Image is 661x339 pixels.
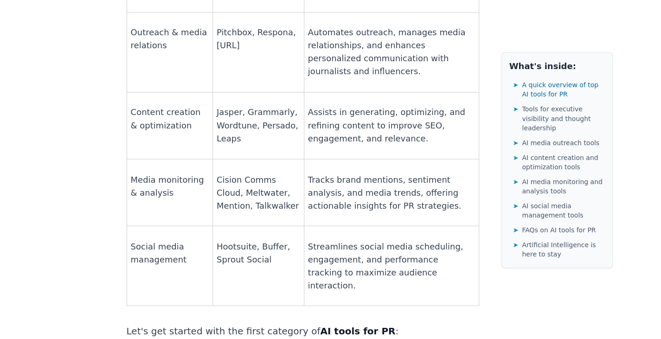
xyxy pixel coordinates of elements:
[513,138,519,147] span: ➤
[509,60,605,73] h2: What's inside:
[320,325,395,336] strong: AI tools for PR
[513,151,605,173] a: ➤AI content creation and optimization tools
[513,201,519,210] span: ➤
[217,173,300,212] p: Cision Comms Cloud, Meltwater, Mention, Talkwalker
[131,240,209,266] p: Social media management
[308,240,475,292] p: Streamlines social media scheduling, engagement, and performance tracking to maximize audience in...
[513,240,519,249] span: ➤
[308,173,475,212] p: Tracks brand mentions, sentiment analysis, and media trends, offering actionable insights for PR ...
[131,26,209,52] p: Outreach & media relations
[522,225,596,234] span: FAQs on AI tools for PR
[513,177,519,186] span: ➤
[522,104,604,132] span: Tools for executive visibility and thought leadership
[513,238,605,260] a: ➤Artificial Intelligence is here to stay
[131,106,209,132] p: Content creation & optimization
[522,138,599,147] span: AI media outreach tools
[217,106,300,145] p: Jasper, Grammarly, Wordtune, Persado, Leaps
[513,199,605,221] a: ➤AI social media management tools
[513,223,605,236] a: ➤FAQs on AI tools for PR
[522,240,604,258] span: Artificial Intelligence is here to stay
[522,80,604,99] span: A quick overview of top AI tools for PR
[217,26,300,52] p: Pitchbox, Respona, [URL]
[522,201,604,219] span: AI social media management tools
[522,177,604,195] span: AI media monitoring and analysis tools
[513,104,519,114] span: ➤
[513,78,605,101] a: ➤A quick overview of top AI tools for PR
[513,80,519,90] span: ➤
[513,102,605,134] a: ➤Tools for executive visibility and thought leadership
[513,225,519,234] span: ➤
[217,240,300,266] p: Hootsuite, Buffer, Sprout Social
[308,26,475,78] p: Automates outreach, manages media relationships, and enhances personalized communication with jou...
[513,136,605,149] a: ➤AI media outreach tools
[522,153,604,171] span: AI content creation and optimization tools
[308,106,475,145] p: Assists in generating, optimizing, and refining content to improve SEO, engagement, and relevance.
[131,173,209,199] p: Media monitoring & analysis
[127,322,479,339] p: Let's get started with the first category of :
[513,153,519,162] span: ➤
[513,175,605,197] a: ➤AI media monitoring and analysis tools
